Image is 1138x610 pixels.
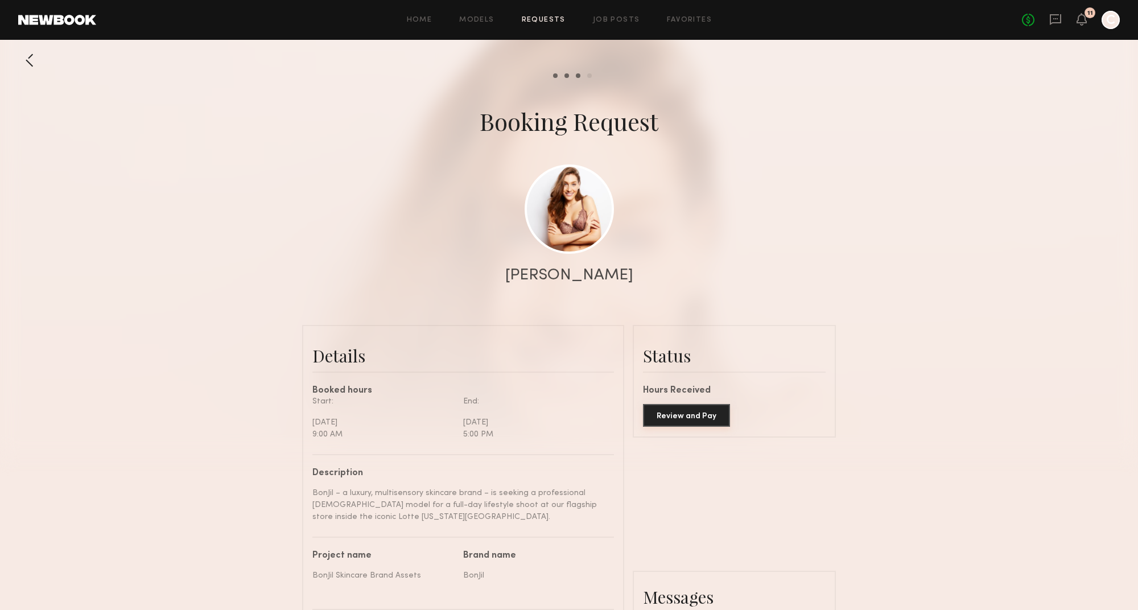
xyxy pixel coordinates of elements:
a: Home [407,17,432,24]
div: Start: [312,395,455,407]
div: BonJil Skincare Brand Assets [312,570,455,582]
div: BonJil – a luxury, multisensory skincare brand – is seeking a professional [DEMOGRAPHIC_DATA] mod... [312,487,605,523]
div: Booked hours [312,386,614,395]
div: Brand name [463,551,605,560]
div: BonJil [463,570,605,582]
div: [DATE] [312,417,455,428]
div: Hours Received [643,386,826,395]
div: Details [312,344,614,367]
a: Requests [522,17,566,24]
div: [DATE] [463,417,605,428]
div: Description [312,469,605,478]
div: [PERSON_NAME] [505,267,633,283]
div: Project name [312,551,455,560]
a: Favorites [667,17,712,24]
a: C [1102,11,1120,29]
div: Status [643,344,826,367]
div: 11 [1087,10,1093,17]
div: Booking Request [480,105,658,137]
a: Job Posts [593,17,640,24]
div: 5:00 PM [463,428,605,440]
button: Review and Pay [643,404,730,427]
div: Messages [643,586,826,608]
div: End: [463,395,605,407]
a: Models [459,17,494,24]
div: 9:00 AM [312,428,455,440]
